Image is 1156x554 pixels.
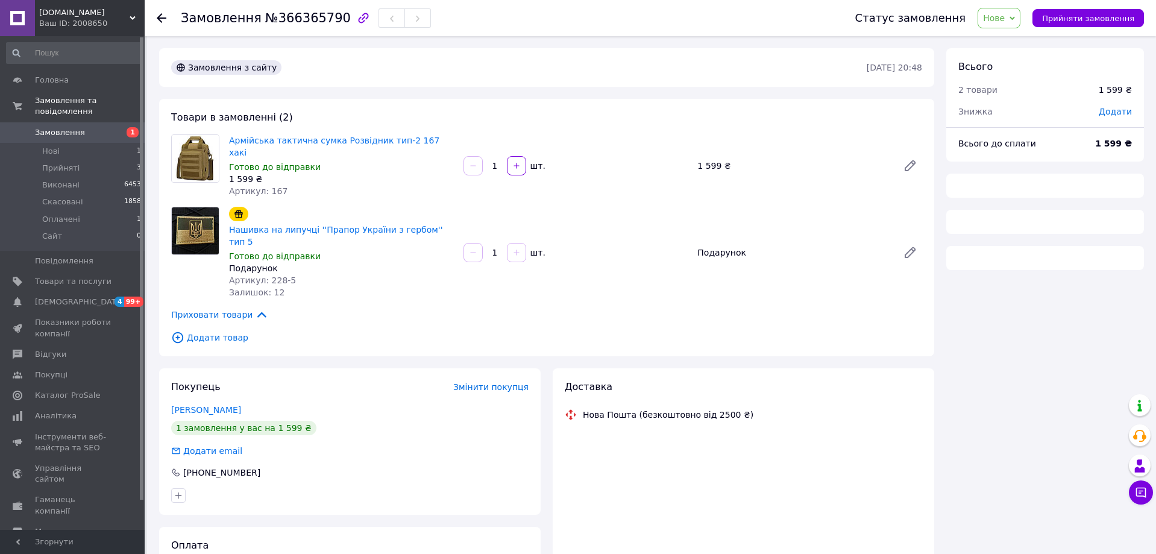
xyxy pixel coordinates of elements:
[42,163,80,174] span: Прийняті
[35,432,112,453] span: Інструменти веб-майстра та SEO
[42,180,80,190] span: Виконані
[527,160,547,172] div: шт.
[958,61,993,72] span: Всього
[171,308,268,321] span: Приховати товари
[35,317,112,339] span: Показники роботи компанії
[983,13,1005,23] span: Нове
[171,331,922,344] span: Додати товар
[124,180,141,190] span: 6453
[1099,107,1132,116] span: Додати
[229,162,321,172] span: Готово до відправки
[42,214,80,225] span: Оплачені
[229,173,454,185] div: 1 599 ₴
[42,197,83,207] span: Скасовані
[171,381,221,392] span: Покупець
[170,445,243,457] div: Додати email
[127,127,139,137] span: 1
[181,11,262,25] span: Замовлення
[182,467,262,479] div: [PHONE_NUMBER]
[137,214,141,225] span: 1
[229,288,284,297] span: Залишок: 12
[855,12,966,24] div: Статус замовлення
[1099,84,1132,96] div: 1 599 ₴
[229,262,454,274] div: Подарунок
[1129,480,1153,505] button: Чат з покупцем
[867,63,922,72] time: [DATE] 20:48
[958,107,993,116] span: Знижка
[35,411,77,421] span: Аналітика
[958,85,997,95] span: 2 товари
[137,146,141,157] span: 1
[171,540,209,551] span: Оплата
[693,244,893,261] div: Подарунок
[1095,139,1132,148] b: 1 599 ₴
[35,297,124,307] span: [DEMOGRAPHIC_DATA]
[171,60,281,75] div: Замовлення з сайту
[229,275,296,285] span: Артикул: 228-5
[229,225,443,247] a: Нашивка на липучці ''Прапор України з гербом'' тип 5
[42,146,60,157] span: Нові
[453,382,529,392] span: Змінити покупця
[39,18,145,29] div: Ваш ID: 2008650
[229,251,321,261] span: Готово до відправки
[35,526,66,537] span: Маркет
[35,349,66,360] span: Відгуки
[35,463,112,485] span: Управління сайтом
[693,157,893,174] div: 1 599 ₴
[157,12,166,24] div: Повернутися назад
[1042,14,1134,23] span: Прийняти замовлення
[171,421,316,435] div: 1 замовлення у вас на 1 599 ₴
[115,297,124,307] span: 4
[35,256,93,266] span: Повідомлення
[182,445,243,457] div: Додати email
[898,154,922,178] a: Редагувати
[35,370,68,380] span: Покупці
[565,381,612,392] span: Доставка
[6,42,142,64] input: Пошук
[124,197,141,207] span: 1858
[171,112,293,123] span: Товари в замовленні (2)
[137,231,141,242] span: 0
[265,11,351,25] span: №366365790
[1032,9,1144,27] button: Прийняти замовлення
[229,136,439,157] a: Армійська тактична сумка Розвідник тип-2 167 хакі
[35,390,100,401] span: Каталог ProSale
[229,186,287,196] span: Артикул: 167
[35,276,112,287] span: Товари та послуги
[124,297,144,307] span: 99+
[172,135,219,182] img: Армійська тактична сумка Розвідник тип-2 167 хакі
[171,405,241,415] a: [PERSON_NAME]
[172,207,219,254] img: Нашивка на липучці ''Прапор України з гербом'' тип 5
[527,247,547,259] div: шт.
[35,95,145,117] span: Замовлення та повідомлення
[958,139,1036,148] span: Всього до сплати
[35,494,112,516] span: Гаманець компанії
[137,163,141,174] span: 3
[35,75,69,86] span: Головна
[580,409,756,421] div: Нова Пошта (безкоштовно від 2500 ₴)
[35,127,85,138] span: Замовлення
[39,7,130,18] span: Timebomb.com.ua
[898,241,922,265] a: Редагувати
[42,231,62,242] span: Сайт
